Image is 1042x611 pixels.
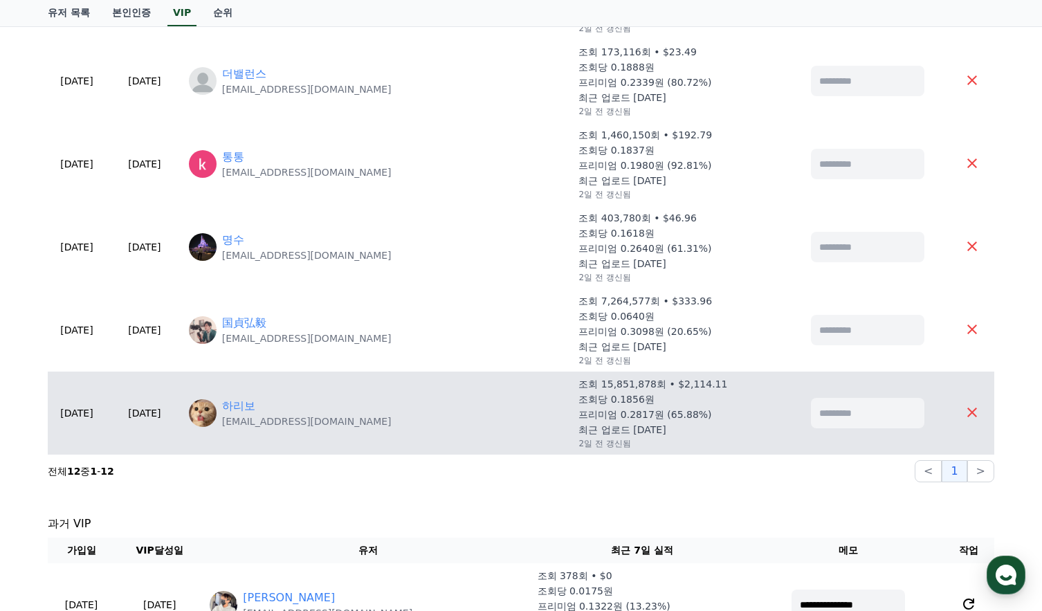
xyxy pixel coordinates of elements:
[44,459,52,471] span: 홈
[578,325,711,338] p: 프리미엄 0.3098원 (20.65%)
[222,331,392,345] p: [EMAIL_ADDRESS][DOMAIN_NAME]
[578,60,654,74] p: 조회당 0.1888원
[578,158,711,172] p: 프리미엄 0.1980원 (92.81%)
[100,466,113,477] strong: 12
[222,248,392,262] p: [EMAIL_ADDRESS][DOMAIN_NAME]
[578,257,666,271] p: 최근 업로드 [DATE]
[106,289,183,372] td: [DATE]
[48,464,114,478] p: 전체 중 -
[189,67,217,95] img: https://cdn.creward.net/profile/user/profile_blank.webp
[578,91,666,104] p: 최근 업로드 [DATE]
[578,377,727,391] p: 조회 15,851,878회 • $2,114.11
[90,466,97,477] strong: 1
[189,150,217,178] img: https://lh3.googleusercontent.com/a/ACg8ocIBnWwqV0eXG_KuFoolGCfr3AxDWXc-3Vl4NaZtHcYys-323Q=s96-c
[106,206,183,289] td: [DATE]
[106,122,183,206] td: [DATE]
[48,122,106,206] td: [DATE]
[48,538,115,563] th: 가입일
[127,460,143,471] span: 대화
[578,45,697,59] p: 조회 173,116회 • $23.49
[578,408,711,421] p: 프리미엄 0.2817원 (65.88%)
[115,538,204,563] th: VIP달성일
[189,316,217,344] img: https://lh3.googleusercontent.com/a/ACg8ocIeB3fKyY6fN0GaUax-T_VWnRXXm1oBEaEwHbwvSvAQlCHff8Lg=s96-c
[48,39,106,122] td: [DATE]
[578,438,630,449] p: 2일 전 갱신됨
[538,584,613,598] p: 조회당 0.0175원
[578,75,711,89] p: 프리미엄 0.2339원 (80.72%)
[532,538,753,563] th: 최근 7일 실적
[578,174,666,188] p: 최근 업로드 [DATE]
[942,460,967,482] button: 1
[578,189,630,200] p: 2일 전 갱신됨
[578,355,630,366] p: 2일 전 갱신됨
[222,149,244,165] a: 통통
[753,538,944,563] th: 메모
[204,538,531,563] th: 유저
[214,459,230,471] span: 설정
[578,128,712,142] p: 조회 1,460,150회 • $192.79
[222,232,244,248] a: 명수
[189,233,217,261] img: http://k.kakaocdn.net/dn/b4uBtL/btsLNw5KgVN/QKZ7aqMfEl2ddIglP1J1kk/img_640x640.jpg
[67,466,80,477] strong: 12
[48,206,106,289] td: [DATE]
[538,569,612,583] p: 조회 378회 • $0
[106,39,183,122] td: [DATE]
[243,590,335,606] a: [PERSON_NAME]
[578,309,654,323] p: 조회당 0.0640원
[943,538,994,563] th: 작업
[222,165,392,179] p: [EMAIL_ADDRESS][DOMAIN_NAME]
[967,460,994,482] button: >
[222,66,266,82] a: 더밸런스
[578,392,654,406] p: 조회당 0.1856원
[578,226,654,240] p: 조회당 0.1618원
[91,439,179,473] a: 대화
[222,414,392,428] p: [EMAIL_ADDRESS][DOMAIN_NAME]
[4,439,91,473] a: 홈
[578,294,712,308] p: 조회 7,264,577회 • $333.96
[578,143,654,157] p: 조회당 0.1837원
[179,439,266,473] a: 설정
[189,399,217,427] img: https://lh3.googleusercontent.com/a/ACg8ocLOmR619qD5XjEFh2fKLs4Q84ZWuCVfCizvQOTI-vw1qp5kxHyZ=s96-c
[106,372,183,455] td: [DATE]
[48,289,106,372] td: [DATE]
[222,315,266,331] a: 国貞弘毅
[222,82,392,96] p: [EMAIL_ADDRESS][DOMAIN_NAME]
[222,398,255,414] a: 하리보
[578,211,697,225] p: 조회 403,780회 • $46.96
[48,372,106,455] td: [DATE]
[578,106,630,117] p: 2일 전 갱신됨
[915,460,942,482] button: <
[578,340,666,354] p: 최근 업로드 [DATE]
[578,23,630,34] p: 2일 전 갱신됨
[48,516,994,532] p: 과거 VIP
[578,423,666,437] p: 최근 업로드 [DATE]
[578,272,630,283] p: 2일 전 갱신됨
[578,241,711,255] p: 프리미엄 0.2640원 (61.31%)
